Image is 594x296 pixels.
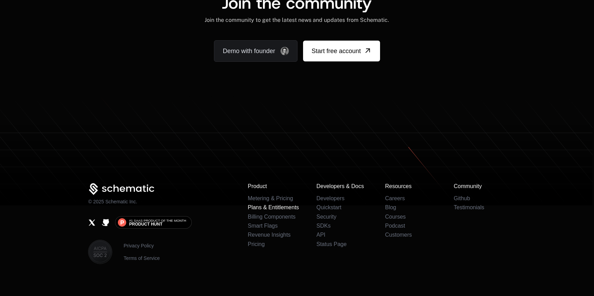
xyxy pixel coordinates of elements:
[303,41,380,61] a: [object Object]
[102,219,110,227] a: Github
[248,204,299,210] a: Plans & Entitlements
[316,232,325,238] a: API
[115,216,191,229] a: #1 SaaS Product of the MonthProduct Hunt
[248,232,291,238] a: Revenue Insights
[129,219,186,222] span: #1 SaaS Product of the Month
[385,232,412,238] a: Customers
[316,183,368,189] h3: Developers & Docs
[248,183,300,189] h3: Product
[88,219,96,227] a: X
[205,17,389,24] div: Join the community to get the latest news and updates from Schematic.
[129,222,162,226] span: Product Hunt
[311,46,361,56] span: Start free account
[385,214,406,220] a: Courses
[454,204,484,210] a: Testimonials
[123,255,160,262] a: Terms of Service
[316,204,341,210] a: Quickstart
[454,195,470,201] a: Github
[214,40,298,62] a: Demo with founder, ,[object Object]
[248,223,277,229] a: Smart Flags
[88,240,112,264] img: SOC II & Aicapa
[316,223,330,229] a: SDKs
[88,198,137,205] p: © 2025 Schematic Inc.
[316,214,336,220] a: Security
[123,242,160,249] a: Privacy Policy
[248,195,293,201] a: Metering & Pricing
[454,183,506,189] h3: Community
[385,183,437,189] h3: Resources
[385,204,396,210] a: Blog
[248,214,295,220] a: Billing Components
[281,47,289,55] img: Founder
[248,241,265,247] a: Pricing
[316,195,344,201] a: Developers
[385,223,405,229] a: Podcast
[385,195,405,201] a: Careers
[316,241,346,247] a: Status Page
